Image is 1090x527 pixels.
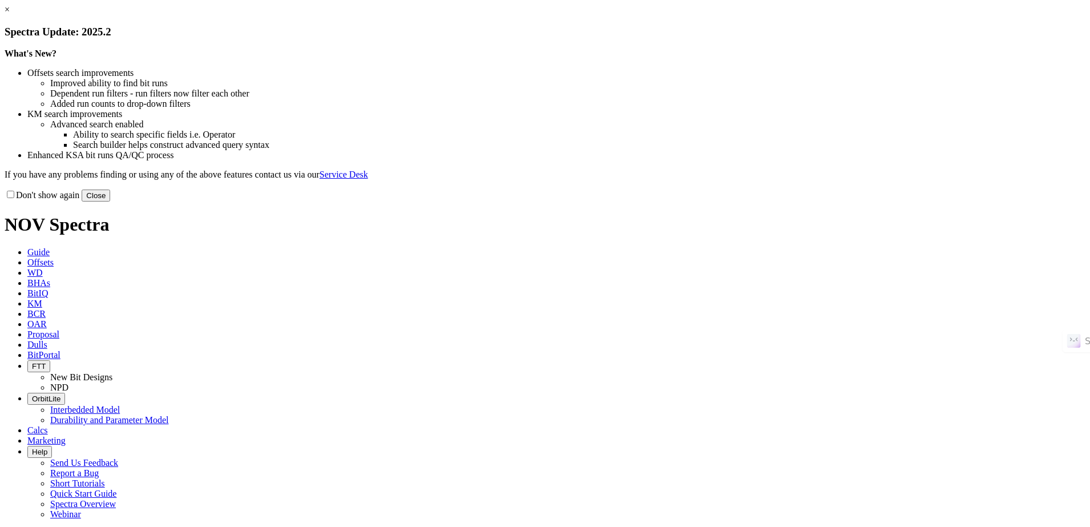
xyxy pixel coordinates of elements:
h3: Spectra Update: 2025.2 [5,26,1085,38]
a: Send Us Feedback [50,458,118,468]
span: OrbitLite [32,395,60,403]
span: FTT [32,362,46,371]
li: Search builder helps construct advanced query syntax [73,140,1085,150]
p: If you have any problems finding or using any of the above features contact us via our [5,170,1085,180]
a: New Bit Designs [50,372,112,382]
li: Ability to search specific fields i.e. Operator [73,130,1085,140]
a: Webinar [50,509,81,519]
span: Calcs [27,425,48,435]
a: Quick Start Guide [50,489,116,498]
label: Don't show again [5,190,79,200]
a: Service Desk [320,170,368,179]
button: Close [82,190,110,202]
h1: NOV Spectra [5,214,1085,235]
a: Short Tutorials [50,478,105,488]
li: KM search improvements [27,109,1085,119]
li: Added run counts to drop-down filters [50,99,1085,109]
a: × [5,5,10,14]
li: Enhanced KSA bit runs QA/QC process [27,150,1085,160]
a: NPD [50,383,68,392]
span: Proposal [27,329,59,339]
a: Durability and Parameter Model [50,415,169,425]
span: BitPortal [27,350,60,360]
span: KM [27,299,42,308]
a: Report a Bug [50,468,99,478]
a: Spectra Overview [50,499,116,509]
span: Help [32,448,47,456]
span: BitIQ [27,288,48,298]
li: Offsets search improvements [27,68,1085,78]
span: OAR [27,319,47,329]
span: BCR [27,309,46,319]
span: Marketing [27,436,66,445]
a: Interbedded Model [50,405,120,415]
span: BHAs [27,278,50,288]
li: Improved ability to find bit runs [50,78,1085,88]
span: Dulls [27,340,47,349]
span: WD [27,268,43,277]
span: Offsets [27,258,54,267]
li: Dependent run filters - run filters now filter each other [50,88,1085,99]
strong: What's New? [5,49,56,58]
input: Don't show again [7,191,14,198]
li: Advanced search enabled [50,119,1085,130]
span: Guide [27,247,50,257]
